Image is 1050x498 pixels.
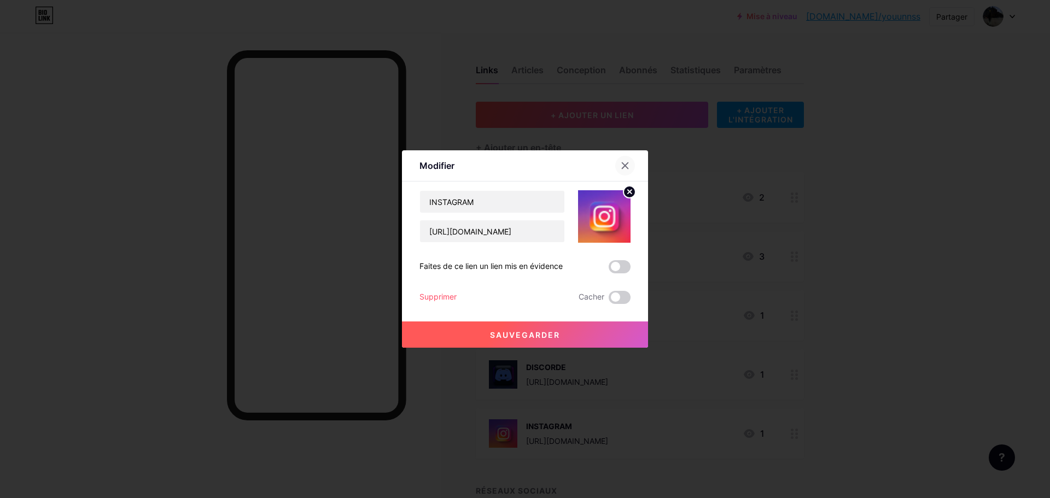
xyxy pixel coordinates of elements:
font: Modifier [419,160,454,171]
font: Faites de ce lien un lien mis en évidence [419,261,563,271]
img: lien_vignette [578,190,631,243]
font: Supprimer [419,292,457,301]
input: Titre [420,191,564,213]
input: URL [420,220,564,242]
font: Sauvegarder [490,330,560,339]
button: Sauvegarder [402,321,648,348]
font: Cacher [579,292,604,301]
